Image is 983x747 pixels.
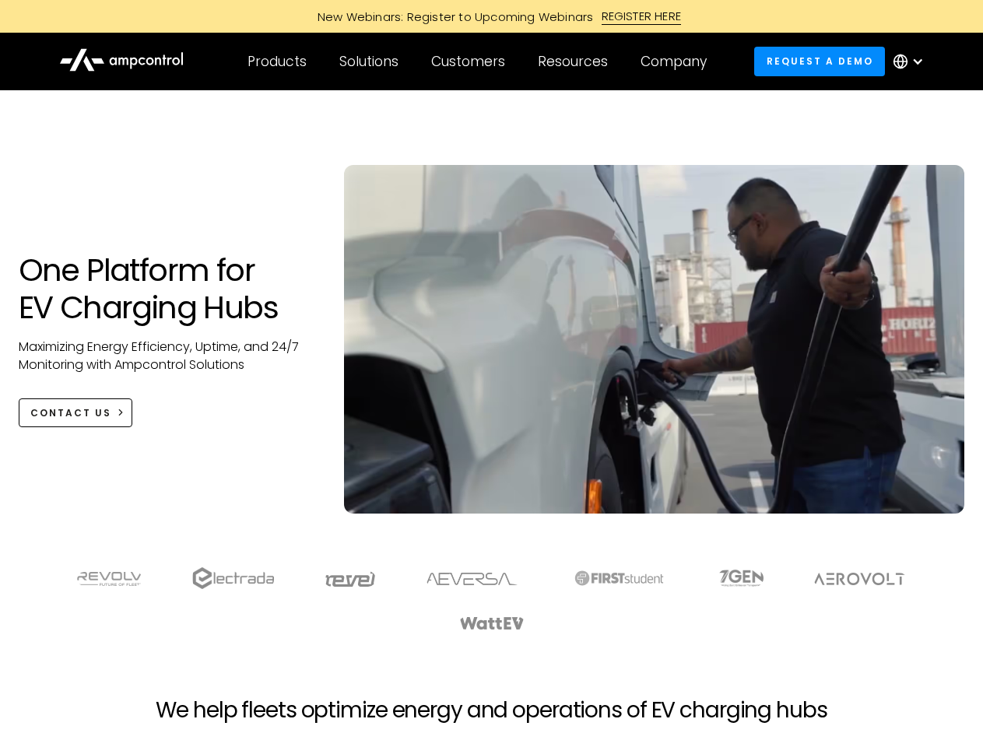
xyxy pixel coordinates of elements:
[192,567,274,589] img: electrada logo
[248,53,307,70] div: Products
[754,47,885,75] a: Request a demo
[302,9,602,25] div: New Webinars: Register to Upcoming Webinars
[19,398,133,427] a: CONTACT US
[142,8,842,25] a: New Webinars: Register to Upcoming WebinarsREGISTER HERE
[459,617,525,630] img: WattEV logo
[641,53,707,70] div: Company
[602,8,682,25] div: REGISTER HERE
[156,697,827,724] h2: We help fleets optimize energy and operations of EV charging hubs
[339,53,398,70] div: Solutions
[431,53,505,70] div: Customers
[813,573,906,585] img: Aerovolt Logo
[19,251,314,326] h1: One Platform for EV Charging Hubs
[538,53,608,70] div: Resources
[19,338,314,373] p: Maximizing Energy Efficiency, Uptime, and 24/7 Monitoring with Ampcontrol Solutions
[30,406,111,420] div: CONTACT US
